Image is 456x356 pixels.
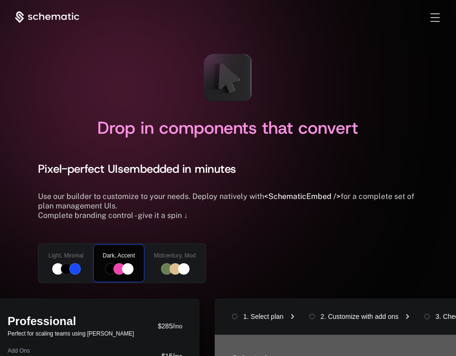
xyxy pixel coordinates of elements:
[154,252,196,259] span: Midcentury, Mod
[8,316,134,327] div: Professional
[264,192,341,201] span: <SchematicEmbed />
[38,211,206,220] div: Complete branding control - give it a spin ↓
[243,312,284,321] div: 1. Select plan
[38,192,418,211] div: Use our builder to customize to your needs. Deploy natively with for a complete set of plan manag...
[8,331,134,336] div: Perfect for scaling teams using [PERSON_NAME]
[97,116,358,139] span: Drop in components that convert
[38,161,236,177] span: Pixel-perfect UIs embedded in minutes
[158,321,182,331] div: $285/
[48,252,84,259] span: Light, Minimal
[174,323,182,330] span: mo
[321,312,399,321] div: 2. Customize with add ons
[430,13,439,22] button: Toggle menu
[8,348,52,354] div: Add Ons
[103,252,135,259] span: Dark, Accent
